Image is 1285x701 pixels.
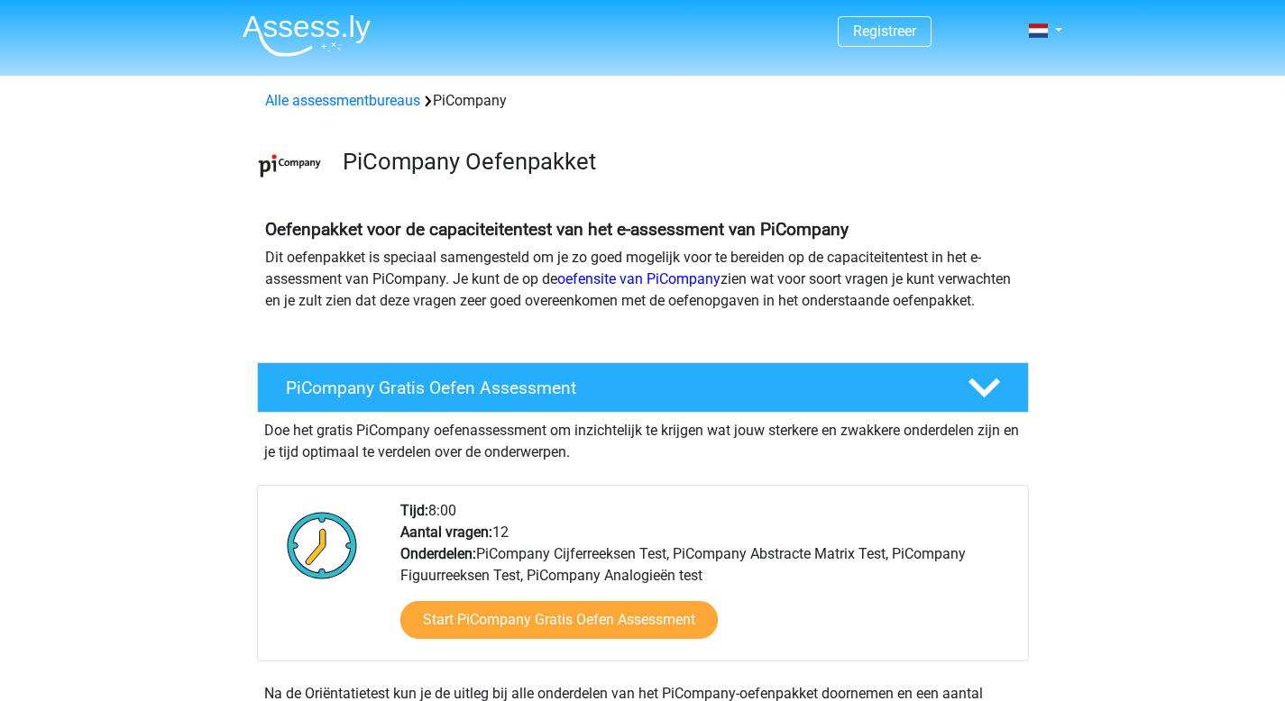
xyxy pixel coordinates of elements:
[400,545,476,562] b: Onderdelen:
[400,523,492,541] b: Aantal vragen:
[257,413,1029,463] div: Doe het gratis PiCompany oefenassessment om inzichtelijk te krijgen wat jouw sterkere en zwakkere...
[853,23,916,40] a: Registreer
[265,219,849,240] b: Oefenpakket voor de capaciteitentest van het e-assessment van PiCompany
[265,92,420,109] a: Alle assessmentbureaus
[243,14,371,57] img: Assessly
[258,133,322,197] img: picompany.png
[557,270,721,287] a: oefensite van PiCompany
[250,362,1036,413] a: PiCompany Gratis Oefen Assessment
[400,502,428,519] b: Tijd:
[286,378,939,398] h4: PiCompany Gratis Oefen Assessment
[265,247,1021,312] p: Dit oefenpakket is speciaal samengesteld om je zo goed mogelijk voor te bereiden op de capaciteit...
[277,500,368,590] img: Klok
[343,148,1014,176] h3: PiCompany Oefenpakket
[387,500,1027,660] div: 8:00 12 PiCompany Cijferreeksen Test, PiCompany Abstracte Matrix Test, PiCompany Figuurreeksen Te...
[400,601,718,639] a: Start PiCompany Gratis Oefen Assessment
[258,90,1028,112] div: PiCompany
